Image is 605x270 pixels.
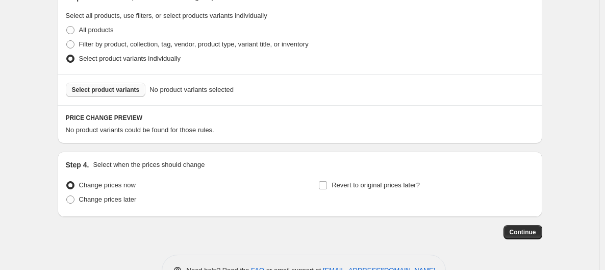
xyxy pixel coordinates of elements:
[79,55,181,62] span: Select product variants individually
[149,85,234,95] span: No product variants selected
[93,160,205,170] p: Select when the prices should change
[66,83,146,97] button: Select product variants
[510,228,536,236] span: Continue
[72,86,140,94] span: Select product variants
[66,126,214,134] span: No product variants could be found for those rules.
[503,225,542,239] button: Continue
[79,181,136,189] span: Change prices now
[79,195,137,203] span: Change prices later
[66,114,534,122] h6: PRICE CHANGE PREVIEW
[79,26,114,34] span: All products
[79,40,309,48] span: Filter by product, collection, tag, vendor, product type, variant title, or inventory
[66,160,89,170] h2: Step 4.
[332,181,420,189] span: Revert to original prices later?
[66,12,267,19] span: Select all products, use filters, or select products variants individually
